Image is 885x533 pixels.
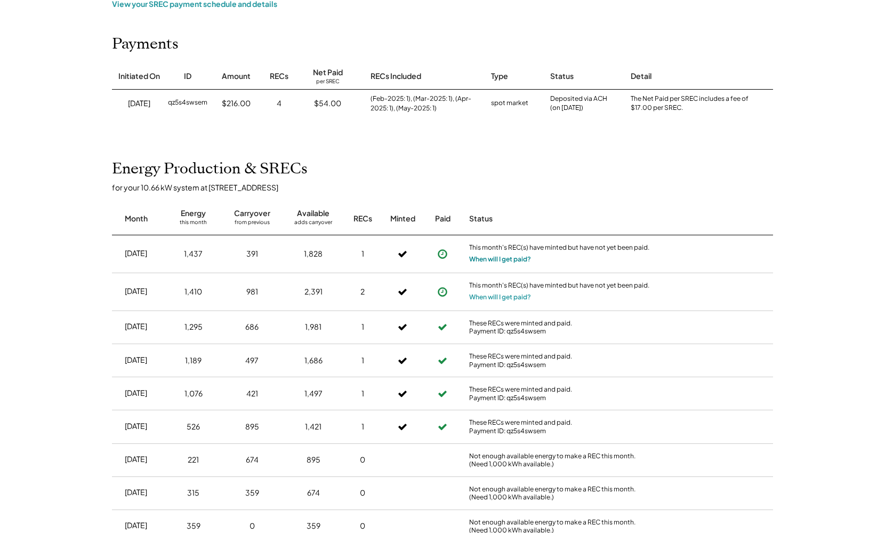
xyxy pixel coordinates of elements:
div: spot market [491,98,528,109]
div: 1,189 [185,355,202,366]
div: Status [550,71,574,82]
div: 2 [360,287,365,297]
div: 0 [250,521,255,531]
div: 2,391 [304,287,323,297]
div: 686 [245,322,259,332]
div: The Net Paid per SREC includes a fee of $17.00 per SREC. [631,94,753,113]
button: Payment approved, but not yet initiated. [435,284,450,300]
div: this month [180,219,207,229]
div: RECs [353,213,372,224]
div: RECs Included [371,71,421,82]
div: 0 [360,521,365,531]
div: [DATE] [125,355,147,365]
div: $54.00 [314,98,341,109]
button: Payment approved, but not yet initiated. [435,246,450,262]
button: When will I get paid? [469,292,531,303]
div: [DATE] [128,98,150,109]
div: These RECs were minted and paid. Payment ID: qz5s4swsem [469,385,650,402]
div: Month [125,213,148,224]
div: [DATE] [125,286,147,297]
div: 0 [360,488,365,498]
div: 895 [307,455,320,465]
div: 1,410 [184,287,202,297]
div: [DATE] [125,421,147,432]
div: adds carryover [294,219,332,229]
div: $216.00 [222,98,251,109]
div: 1 [361,249,364,259]
div: 0 [360,455,365,465]
div: RECs [270,71,288,82]
div: 1,421 [305,421,321,432]
div: Not enough available energy to make a REC this month. (Need 1,000 kWh available.) [469,452,650,468]
div: 526 [187,421,200,432]
div: 359 [245,488,259,498]
div: Detail [631,71,651,82]
div: These RECs were minted and paid. Payment ID: qz5s4swsem [469,352,650,369]
div: qz5s4swsem [168,98,207,109]
div: Status [469,213,650,224]
div: Net Paid [313,67,343,78]
div: 981 [246,287,258,297]
div: 674 [307,488,320,498]
div: 1 [361,355,364,366]
div: Paid [435,213,450,224]
div: 895 [245,421,259,432]
div: These RECs were minted and paid. Payment ID: qz5s4swsem [469,319,650,336]
div: 421 [246,388,258,399]
div: 359 [187,521,200,531]
div: Initiated On [118,71,160,82]
div: 391 [246,249,258,259]
div: [DATE] [125,520,147,531]
div: Type [491,71,508,82]
div: 497 [245,355,259,366]
div: [DATE] [125,487,147,498]
div: 1,828 [304,249,323,259]
div: 221 [188,455,199,465]
div: These RECs were minted and paid. Payment ID: qz5s4swsem [469,418,650,435]
div: Not enough available energy to make a REC this month. (Need 1,000 kWh available.) [469,485,650,502]
div: 1,437 [184,249,203,259]
div: 1,497 [304,388,323,399]
div: per SREC [316,78,340,86]
div: (Feb-2025: 1), (Mar-2025: 1), (Apr-2025: 1), (May-2025: 1) [371,94,480,113]
div: Deposited via ACH (on [DATE]) [550,94,607,113]
div: Minted [390,213,415,224]
div: for your 10.66 kW system at [STREET_ADDRESS] [112,182,784,192]
div: 1 [361,322,364,332]
div: Amount [222,71,251,82]
div: 674 [246,455,259,465]
div: Energy [181,208,206,219]
div: 4 [277,98,281,109]
div: 1,981 [305,322,321,332]
div: from previous [235,219,270,229]
div: Available [297,208,329,219]
div: 315 [187,488,199,498]
div: 1 [361,388,364,399]
div: 359 [307,521,320,531]
h2: Energy Production & SRECs [112,160,308,178]
button: When will I get paid? [469,254,531,265]
div: Carryover [234,208,270,219]
h2: Payments [112,35,179,53]
div: 1 [361,421,364,432]
div: [DATE] [125,388,147,399]
div: 1,686 [304,355,323,366]
div: This month's REC(s) have minted but have not yet been paid. [469,281,650,292]
div: 1,295 [184,322,203,332]
div: 1,076 [184,388,203,399]
div: [DATE] [125,248,147,259]
div: This month's REC(s) have minted but have not yet been paid. [469,243,650,254]
div: [DATE] [125,454,147,465]
div: ID [184,71,191,82]
div: [DATE] [125,321,147,332]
